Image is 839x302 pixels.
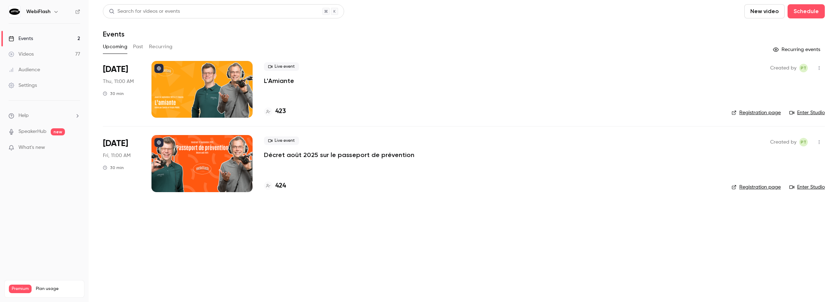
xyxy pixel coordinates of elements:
h6: WebiFlash [26,8,50,15]
a: SpeakerHub [18,128,46,135]
span: What's new [18,144,45,151]
span: PT [801,64,806,72]
span: [DATE] [103,138,128,149]
div: 30 min [103,91,124,96]
span: Pauline TERRIEN [799,138,808,146]
span: Created by [770,64,796,72]
span: Help [18,112,29,119]
h4: 424 [275,181,286,191]
button: Upcoming [103,41,127,52]
a: Enter Studio [789,109,825,116]
h1: Events [103,30,125,38]
span: PT [801,138,806,146]
iframe: Noticeable Trigger [72,145,80,151]
div: Settings [9,82,37,89]
button: Schedule [788,4,825,18]
a: L'Amiante [264,77,294,85]
div: 30 min [103,165,124,170]
div: Search for videos or events [109,8,180,15]
div: Audience [9,66,40,73]
span: Created by [770,138,796,146]
div: Sep 12 Fri, 11:00 AM (Europe/Paris) [103,135,140,192]
button: Recurring [149,41,173,52]
span: Thu, 11:00 AM [103,78,134,85]
li: help-dropdown-opener [9,112,80,119]
a: Décret août 2025 sur le passeport de prévention [264,151,414,159]
span: Live event [264,62,299,71]
button: New video [744,4,785,18]
span: new [51,128,65,135]
span: Fri, 11:00 AM [103,152,131,159]
a: Registration page [732,109,781,116]
a: 423 [264,107,286,116]
div: Videos [9,51,34,58]
button: Recurring events [770,44,825,55]
span: Pauline TERRIEN [799,64,808,72]
div: Sep 4 Thu, 11:00 AM (Europe/Paris) [103,61,140,118]
span: Plan usage [36,286,80,292]
span: Premium [9,285,32,293]
button: Past [133,41,143,52]
a: Registration page [732,184,781,191]
a: 424 [264,181,286,191]
span: Live event [264,136,299,145]
a: Enter Studio [789,184,825,191]
div: Events [9,35,33,42]
span: [DATE] [103,64,128,75]
img: WebiFlash [9,6,20,17]
h4: 423 [275,107,286,116]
